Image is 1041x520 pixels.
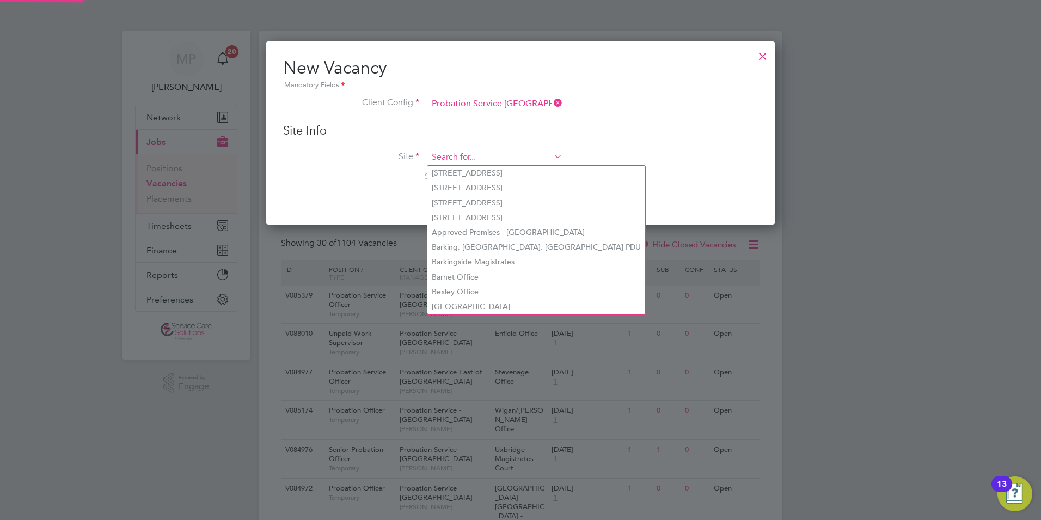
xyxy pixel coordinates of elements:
div: 13 [997,484,1007,498]
li: [GEOGRAPHIC_DATA] [427,299,645,314]
li: Barking, [GEOGRAPHIC_DATA], [GEOGRAPHIC_DATA] PDU [427,240,645,255]
li: [STREET_ADDRESS] [427,196,645,210]
li: [STREET_ADDRESS] [427,166,645,180]
li: Bexley Office [427,285,645,299]
div: Mandatory Fields [283,80,758,92]
li: [STREET_ADDRESS] [427,210,645,225]
button: Open Resource Center, 13 new notifications [997,476,1032,511]
li: Approved Premises - [GEOGRAPHIC_DATA] [427,225,645,240]
label: Site [283,151,419,162]
li: Barkingside Magistrates [427,255,645,269]
span: Search by site name, address or group [425,171,559,181]
h2: New Vacancy [283,57,758,92]
li: Barnet Office [427,270,645,285]
input: Search for... [428,96,562,112]
h3: Site Info [283,123,758,139]
input: Search for... [428,149,562,166]
label: Client Config [283,97,419,108]
li: [STREET_ADDRESS] [427,180,645,195]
